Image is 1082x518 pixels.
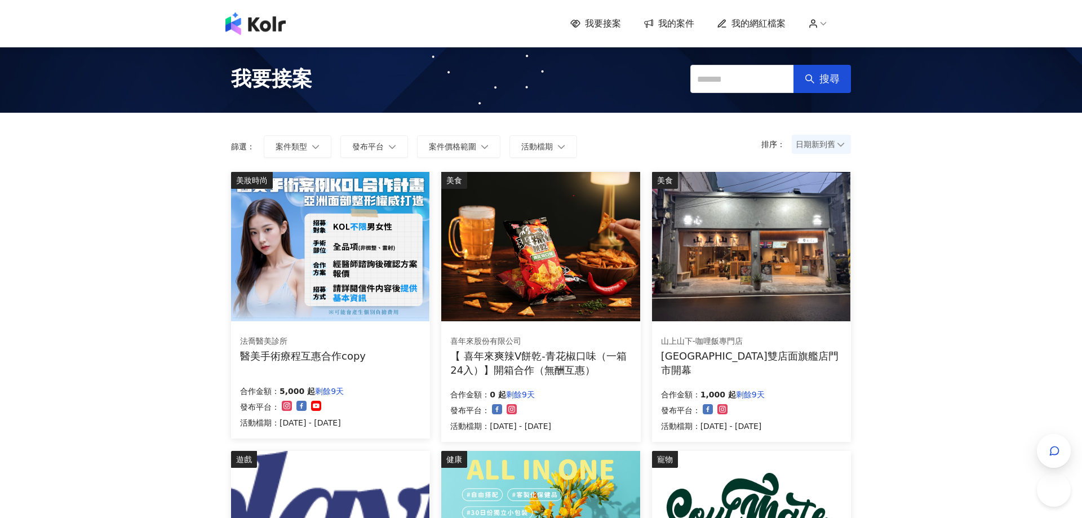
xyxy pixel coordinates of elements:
div: 山上山下-咖哩飯專門店 [661,336,841,347]
p: 合作金額： [450,388,490,401]
span: 我要接案 [585,17,621,30]
a: 我要接案 [570,17,621,30]
div: 美食 [652,172,678,189]
p: 排序： [761,140,792,149]
p: 活動檔期：[DATE] - [DATE] [661,419,765,433]
div: 美食 [441,172,467,189]
img: 喜年來爽辣V餅乾-青花椒口味（一箱24入） [441,172,640,321]
div: 醫美手術療程互惠合作copy [240,349,366,363]
p: 篩選： [231,142,255,151]
button: 活動檔期 [509,135,577,158]
span: 活動檔期 [521,142,553,151]
p: 剩餘9天 [506,388,535,401]
span: 我的案件 [658,17,694,30]
button: 發布平台 [340,135,408,158]
span: 我的網紅檔案 [731,17,786,30]
img: 眼袋、隆鼻、隆乳、抽脂、墊下巴 [231,172,429,321]
span: 日期新到舊 [796,136,847,153]
p: 活動檔期：[DATE] - [DATE] [450,419,551,433]
span: search [805,74,815,84]
div: [GEOGRAPHIC_DATA]雙店面旗艦店門市開幕 [661,349,842,377]
span: 搜尋 [819,73,840,85]
img: 山上山下：主打「咖哩飯全新菜單」與全新門市營運、桑心茶室：新品包括「打米麻糬鮮奶」、「義式冰淇淋」、「麵茶奶蓋」 加值亮點：與日本插畫家合作的「聯名限定新品」、提袋與周邊商品同步推出 [652,172,850,321]
p: 剩餘9天 [736,388,765,401]
p: 發布平台： [661,404,700,417]
div: 【 喜年來爽辣V餅乾-青花椒口味（一箱24入）】開箱合作（無酬互惠） [450,349,631,377]
p: 發布平台： [240,400,280,414]
span: 我要接案 [231,65,312,93]
p: 發布平台： [450,404,490,417]
div: 喜年來股份有限公司 [450,336,631,347]
div: 遊戲 [231,451,257,468]
p: 1,000 起 [700,388,736,401]
button: 案件類型 [264,135,331,158]
button: 案件價格範圍 [417,135,500,158]
div: 寵物 [652,451,678,468]
p: 合作金額： [661,388,700,401]
span: 案件價格範圍 [429,142,476,151]
p: 合作金額： [240,384,280,398]
span: 案件類型 [276,142,307,151]
iframe: Help Scout Beacon - Open [1037,473,1071,507]
p: 剩餘9天 [315,384,344,398]
div: 法喬醫美診所 [240,336,366,347]
img: logo [225,12,286,35]
a: 我的網紅檔案 [717,17,786,30]
p: 0 起 [490,388,506,401]
div: 健康 [441,451,467,468]
p: 5,000 起 [280,384,315,398]
a: 我的案件 [644,17,694,30]
button: 搜尋 [793,65,851,93]
span: 發布平台 [352,142,384,151]
p: 活動檔期：[DATE] - [DATE] [240,416,344,430]
div: 美妝時尚 [231,172,273,189]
